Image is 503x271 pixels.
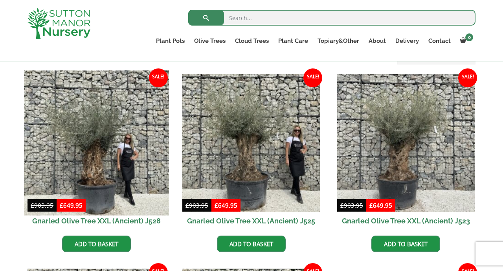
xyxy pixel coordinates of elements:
a: Topiary&Other [313,35,364,46]
bdi: 903.95 [31,201,53,209]
a: Plant Pots [151,35,189,46]
img: Gnarled Olive Tree XXL (Ancient) J525 [182,74,320,212]
bdi: 903.95 [340,201,363,209]
span: £ [185,201,189,209]
a: Cloud Trees [230,35,274,46]
a: Contact [424,35,455,46]
span: Sale! [458,68,477,87]
a: Sale! Gnarled Olive Tree XXL (Ancient) J528 [28,74,165,230]
bdi: 649.95 [369,201,392,209]
a: Sale! Gnarled Olive Tree XXL (Ancient) J523 [337,74,475,230]
h2: Gnarled Olive Tree XXL (Ancient) J528 [28,212,165,230]
span: £ [31,201,34,209]
bdi: 903.95 [185,201,208,209]
span: £ [215,201,218,209]
a: Sale! Gnarled Olive Tree XXL (Ancient) J525 [182,74,320,230]
bdi: 649.95 [60,201,83,209]
a: Add to basket: “Gnarled Olive Tree XXL (Ancient) J528” [62,236,131,252]
a: Delivery [391,35,424,46]
bdi: 649.95 [215,201,237,209]
span: £ [340,201,344,209]
a: Plant Care [274,35,313,46]
span: £ [60,201,63,209]
h2: Gnarled Olive Tree XXL (Ancient) J523 [337,212,475,230]
span: 0 [465,33,473,41]
img: logo [28,8,90,39]
h2: Gnarled Olive Tree XXL (Ancient) J525 [182,212,320,230]
input: Search... [188,10,475,26]
img: Gnarled Olive Tree XXL (Ancient) J528 [24,70,169,215]
a: Olive Trees [189,35,230,46]
a: Add to basket: “Gnarled Olive Tree XXL (Ancient) J523” [371,236,440,252]
span: £ [369,201,373,209]
span: Sale! [303,68,322,87]
img: Gnarled Olive Tree XXL (Ancient) J523 [337,74,475,212]
a: 0 [455,35,475,46]
a: Add to basket: “Gnarled Olive Tree XXL (Ancient) J525” [217,236,286,252]
span: Sale! [149,68,168,87]
a: About [364,35,391,46]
